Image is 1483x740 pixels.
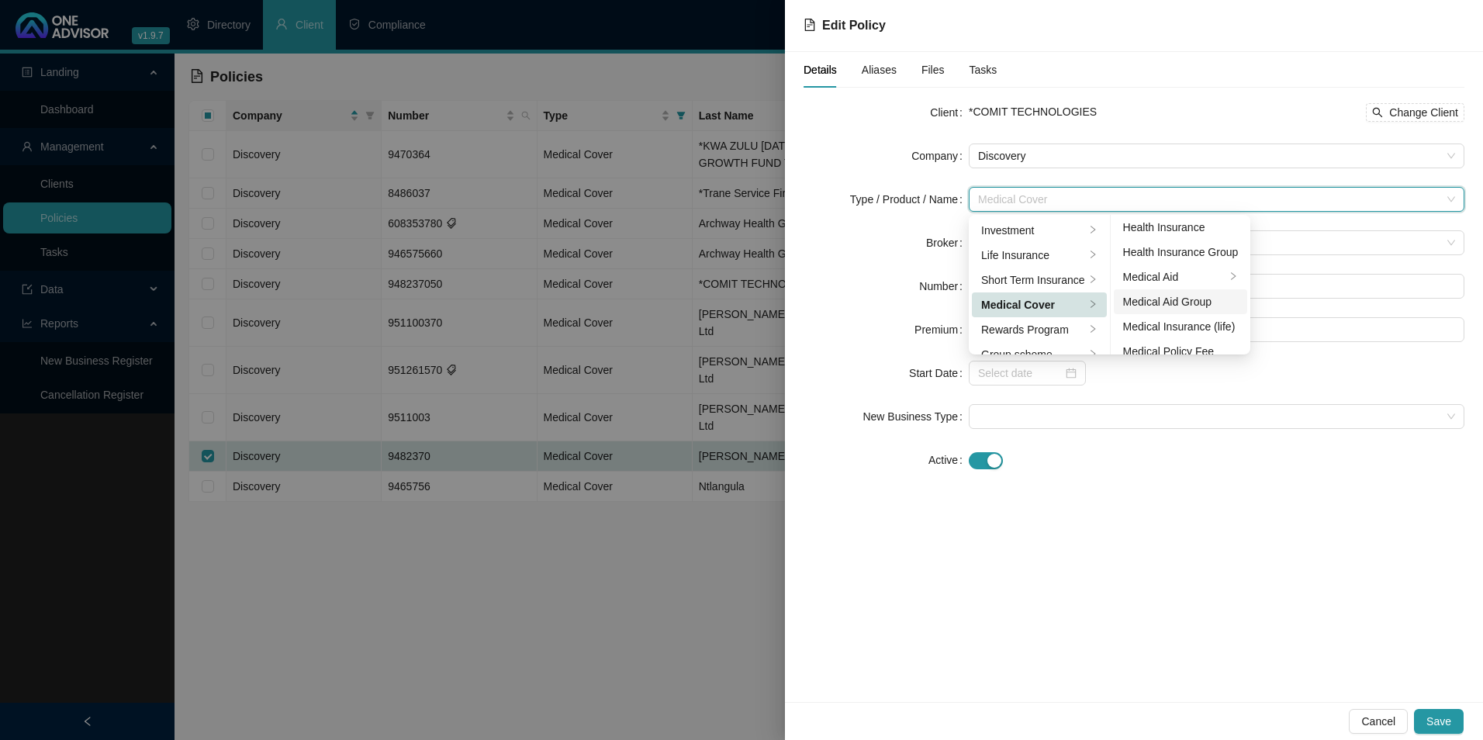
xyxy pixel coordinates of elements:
span: Discovery [978,144,1455,168]
label: Number [919,274,969,299]
div: Short Term Insurance [981,271,1085,289]
label: Active [928,448,969,472]
span: Files [921,64,945,75]
span: Aliases [862,64,897,75]
li: Group scheme [972,342,1107,367]
span: right [1088,324,1098,334]
span: Details [804,64,837,75]
li: Medical Aid [1114,265,1248,289]
span: right [1088,299,1098,309]
div: Medical Cover [981,296,1085,313]
div: Medical Insurance (life) [1123,318,1239,335]
label: Type / Product / Name [850,187,969,212]
div: Medical Policy Fee [1123,343,1239,360]
li: Investment [972,218,1107,243]
span: Save [1426,713,1451,730]
li: Medical Aid Group [1114,289,1248,314]
span: right [1088,225,1098,234]
div: Rewards Program [981,321,1085,338]
li: Medical Cover [972,292,1107,317]
li: Medical Policy Fee [1114,339,1248,364]
li: Life Insurance [972,243,1107,268]
li: Medical Insurance (life) [1114,314,1248,339]
span: right [1088,349,1098,358]
div: Medical Aid [1123,268,1226,285]
div: Health Insurance [1123,219,1239,236]
li: Short Term Insurance [972,268,1107,292]
label: New Business Type [862,404,969,429]
div: Medical Aid Group [1123,293,1239,310]
button: Save [1414,709,1464,734]
span: Tasks [970,64,997,75]
button: Cancel [1349,709,1408,734]
label: Company [911,144,969,168]
span: Edit Policy [822,19,886,32]
span: search [1372,107,1383,118]
label: Premium [914,317,969,342]
li: Health Insurance [1114,215,1248,240]
label: Start Date [909,361,969,386]
button: Change Client [1366,103,1464,122]
label: Client [930,100,969,125]
span: right [1088,275,1098,284]
span: right [1229,271,1238,281]
label: Broker [926,230,969,255]
div: Health Insurance Group [1123,244,1239,261]
span: file-text [804,19,816,31]
span: Medical Cover [978,188,1455,211]
div: Investment [981,222,1085,239]
span: Cancel [1361,713,1395,730]
div: Life Insurance [981,247,1085,264]
span: right [1088,250,1098,259]
span: Change Client [1389,104,1458,121]
input: Select date [978,365,1063,382]
li: Rewards Program [972,317,1107,342]
div: Group scheme [981,346,1085,363]
li: Health Insurance Group [1114,240,1248,265]
span: *COMIT TECHNOLOGIES [969,105,1097,118]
